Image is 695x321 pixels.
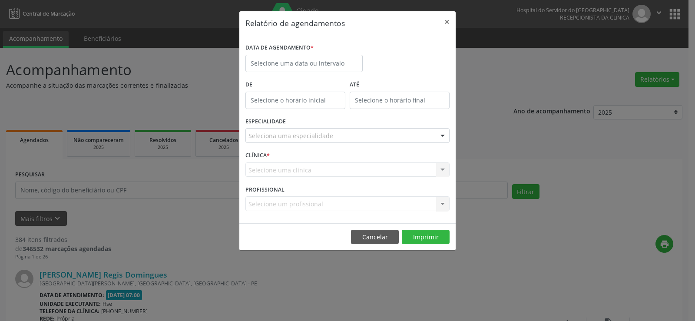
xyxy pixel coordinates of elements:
[245,41,314,55] label: DATA DE AGENDAMENTO
[245,149,270,162] label: CLÍNICA
[438,11,456,33] button: Close
[402,230,450,245] button: Imprimir
[351,230,399,245] button: Cancelar
[248,131,333,140] span: Seleciona uma especialidade
[245,17,345,29] h5: Relatório de agendamentos
[350,78,450,92] label: ATÉ
[245,78,345,92] label: De
[350,92,450,109] input: Selecione o horário final
[245,92,345,109] input: Selecione o horário inicial
[245,183,285,196] label: PROFISSIONAL
[245,115,286,129] label: ESPECIALIDADE
[245,55,363,72] input: Selecione uma data ou intervalo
